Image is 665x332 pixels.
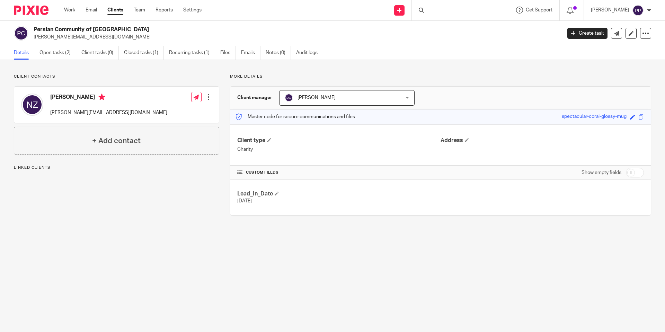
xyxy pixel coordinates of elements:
div: spectacular-coral-glossy-mug [562,113,627,121]
p: [PERSON_NAME][EMAIL_ADDRESS][DOMAIN_NAME] [50,109,167,116]
a: Recurring tasks (1) [169,46,215,60]
h4: [PERSON_NAME] [50,94,167,102]
a: Files [220,46,236,60]
p: Charity [237,146,441,153]
a: Work [64,7,75,14]
a: Details [14,46,34,60]
img: svg%3E [21,94,43,116]
span: [DATE] [237,199,252,203]
img: svg%3E [285,94,293,102]
a: Audit logs [296,46,323,60]
a: Notes (0) [266,46,291,60]
p: Master code for secure communications and files [236,113,355,120]
img: Pixie [14,6,48,15]
p: Client contacts [14,74,219,79]
h4: Client type [237,137,441,144]
a: Create task [567,28,608,39]
h4: CUSTOM FIELDS [237,170,441,175]
i: Primary [98,94,105,101]
label: Show empty fields [582,169,621,176]
p: [PERSON_NAME] [591,7,629,14]
p: Linked clients [14,165,219,171]
h2: Persian Community of [GEOGRAPHIC_DATA] [34,26,452,33]
img: svg%3E [632,5,644,16]
h4: Lead_In_Date [237,190,441,198]
span: [PERSON_NAME] [298,95,336,100]
p: More details [230,74,651,79]
p: [PERSON_NAME][EMAIL_ADDRESS][DOMAIN_NAME] [34,34,557,41]
a: Closed tasks (1) [124,46,164,60]
a: Settings [183,7,202,14]
h4: + Add contact [92,136,141,146]
img: svg%3E [14,26,28,41]
a: Client tasks (0) [81,46,119,60]
a: Reports [156,7,173,14]
a: Clients [107,7,123,14]
a: Team [134,7,145,14]
a: Emails [241,46,260,60]
a: Open tasks (2) [39,46,76,60]
span: Get Support [526,8,552,12]
h4: Address [441,137,644,144]
a: Email [86,7,97,14]
h3: Client manager [237,94,272,101]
